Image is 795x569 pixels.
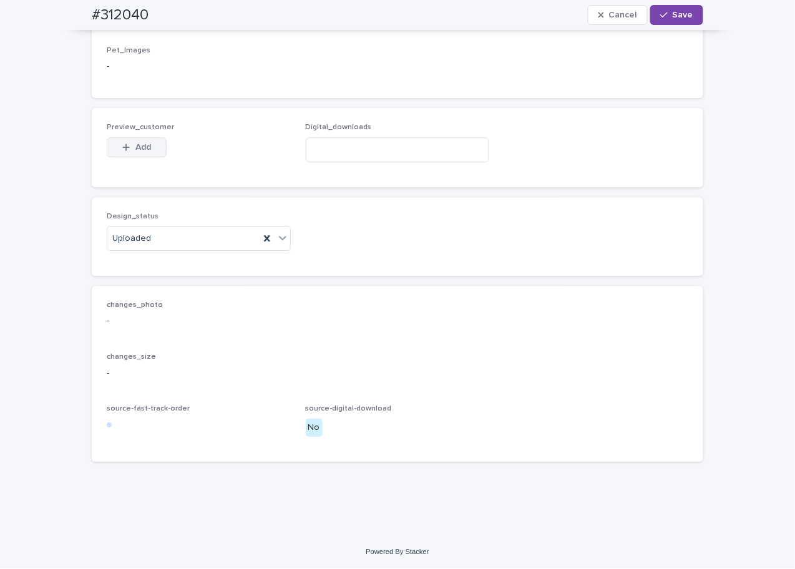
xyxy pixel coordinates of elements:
[609,11,637,19] span: Cancel
[673,11,693,19] span: Save
[135,143,151,152] span: Add
[107,314,688,328] p: -
[306,124,372,131] span: Digital_downloads
[588,5,648,25] button: Cancel
[107,213,159,220] span: Design_status
[306,419,323,437] div: No
[107,60,688,73] p: -
[107,367,688,380] p: -
[306,405,392,412] span: source-digital-download
[650,5,703,25] button: Save
[107,137,167,157] button: Add
[366,548,429,555] a: Powered By Stacker
[107,47,150,54] span: Pet_Images
[107,353,156,361] span: changes_size
[107,405,190,412] span: source-fast-track-order
[107,124,174,131] span: Preview_customer
[112,232,151,245] span: Uploaded
[92,6,149,24] h2: #312040
[107,301,163,309] span: changes_photo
